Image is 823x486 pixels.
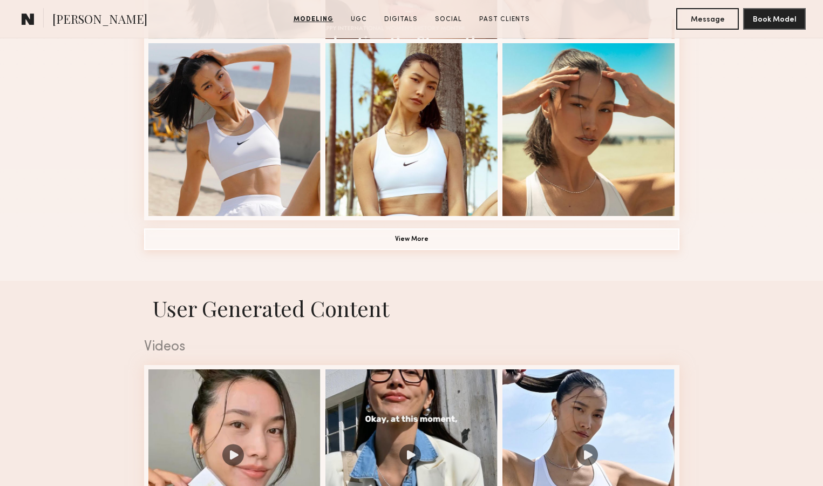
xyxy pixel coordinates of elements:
[743,14,806,23] a: Book Model
[144,340,679,354] div: Videos
[475,15,534,24] a: Past Clients
[743,8,806,30] button: Book Model
[431,15,466,24] a: Social
[289,15,338,24] a: Modeling
[676,8,739,30] button: Message
[380,15,422,24] a: Digitals
[52,11,147,30] span: [PERSON_NAME]
[135,294,688,322] h1: User Generated Content
[144,228,679,250] button: View More
[346,15,371,24] a: UGC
